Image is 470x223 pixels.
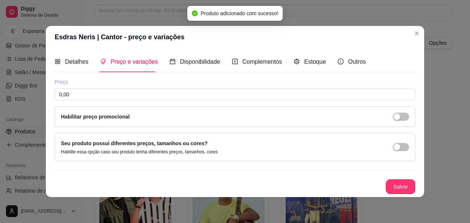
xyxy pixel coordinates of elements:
span: Complementos [242,59,282,65]
span: info-circle [338,59,344,64]
span: Produto adicionado com sucesso! [201,10,278,16]
span: Estoque [304,59,326,65]
span: plus-square [232,59,238,64]
button: Salvar [386,179,415,194]
span: tags [100,59,106,64]
button: Close [411,27,423,39]
input: Ex.: R$12,99 [55,89,415,100]
span: Detalhes [65,59,88,65]
span: check-circle [192,10,198,16]
p: Habilite essa opção caso seu produto tenha diferentes preços, tamanhos, cores [61,149,218,155]
span: Preço e variações [110,59,158,65]
label: Habilitar preço promocional [61,114,130,120]
span: Disponibilidade [180,59,220,65]
span: appstore [55,59,61,64]
header: Esdras Neris | Cantor - preço e variações [46,26,424,48]
span: Outros [348,59,366,65]
span: calendar [170,59,176,64]
span: code-sandbox [294,59,300,64]
div: Preço [55,78,415,86]
label: Seu produto possui diferentes preços, tamanhos ou cores? [61,140,208,146]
